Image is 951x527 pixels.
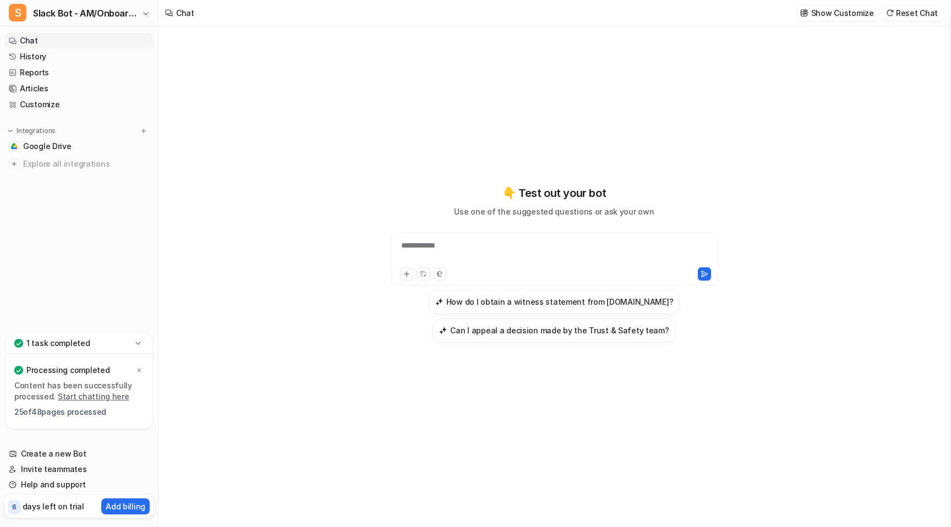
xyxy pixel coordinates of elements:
[454,206,654,217] p: Use one of the suggested questions or ask your own
[23,155,149,173] span: Explore all integrations
[429,290,680,314] button: How do I obtain a witness statement from Motors.co.uk?How do I obtain a witness statement from [D...
[4,139,154,154] a: Google DriveGoogle Drive
[800,9,808,17] img: customize
[140,127,147,135] img: menu_add.svg
[7,127,14,135] img: expand menu
[4,462,154,477] a: Invite teammates
[176,7,194,19] div: Chat
[33,6,139,21] span: Slack Bot - AM/Onboarding/CS
[4,65,154,80] a: Reports
[797,5,878,21] button: Show Customize
[23,141,72,152] span: Google Drive
[446,296,674,308] h3: How do I obtain a witness statement from [DOMAIN_NAME]?
[26,338,90,349] p: 1 task completed
[11,143,18,150] img: Google Drive
[101,498,150,514] button: Add billing
[12,502,17,512] p: 6
[106,501,145,512] p: Add billing
[4,33,154,48] a: Chat
[435,298,443,306] img: How do I obtain a witness statement from Motors.co.uk?
[450,325,669,336] h3: Can I appeal a decision made by the Trust & Safety team?
[23,501,84,512] p: days left on trial
[4,477,154,492] a: Help and support
[433,319,675,343] button: Can I appeal a decision made by the Trust & Safety team?Can I appeal a decision made by the Trust...
[14,380,144,402] p: Content has been successfully processed.
[58,392,129,401] a: Start chatting here
[4,156,154,172] a: Explore all integrations
[26,365,110,376] p: Processing completed
[4,125,59,136] button: Integrations
[811,7,874,19] p: Show Customize
[17,127,56,135] p: Integrations
[14,407,144,418] p: 25 of 48 pages processed
[883,5,942,21] button: Reset Chat
[4,81,154,96] a: Articles
[4,97,154,112] a: Customize
[9,4,26,21] span: S
[9,158,20,169] img: explore all integrations
[886,9,894,17] img: reset
[4,49,154,64] a: History
[439,326,447,334] img: Can I appeal a decision made by the Trust & Safety team?
[4,446,154,462] a: Create a new Bot
[502,185,606,201] p: 👇 Test out your bot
